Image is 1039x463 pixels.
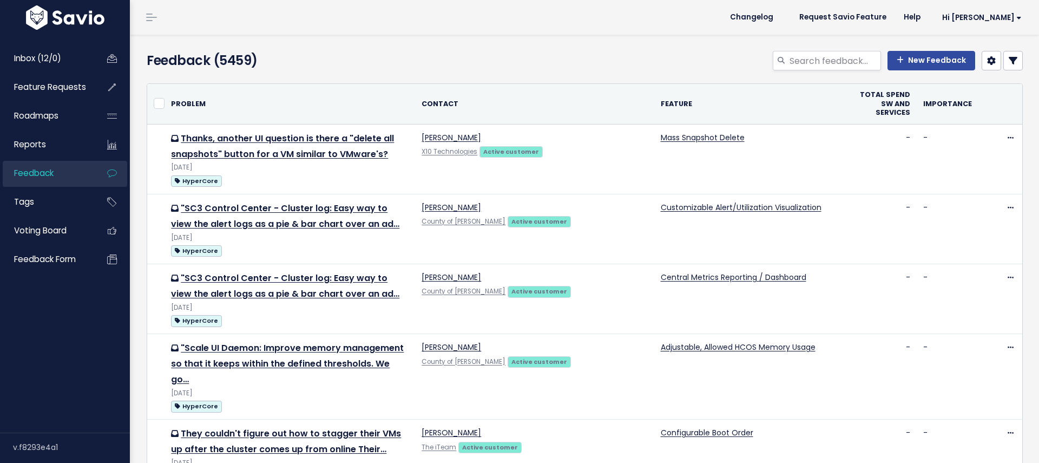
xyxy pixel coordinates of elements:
[171,272,399,300] a: "SC3 Control Center - Cluster log: Easy way to view the alert logs as a pie & bar chart over an ad…
[917,194,978,264] td: -
[14,196,34,207] span: Tags
[3,46,90,71] a: Inbox (12/0)
[661,202,821,213] a: Customizable Alert/Utilization Visualization
[3,75,90,100] a: Feature Requests
[171,175,221,187] span: HyperCore
[171,401,221,412] span: HyperCore
[458,441,521,452] a: Active customer
[917,84,978,124] th: Importance
[415,84,654,124] th: Contact
[661,427,753,438] a: Configurable Boot Order
[788,51,881,70] input: Search feedback...
[661,342,816,353] a: Adjustable, Allowed HCOS Memory Usage
[422,147,477,156] a: X10 Technologies
[171,202,399,230] a: "SC3 Control Center - Cluster log: Easy way to view the alert logs as a pie & bar chart over an ad…
[3,247,90,272] a: Feedback form
[171,302,409,314] div: [DATE]
[171,315,221,327] span: HyperCore
[942,14,1022,22] span: Hi [PERSON_NAME]
[845,194,917,264] td: -
[171,244,221,257] a: HyperCore
[479,146,542,156] a: Active customer
[422,217,505,226] a: County of [PERSON_NAME]
[929,9,1030,26] a: Hi [PERSON_NAME]
[171,245,221,257] span: HyperCore
[508,356,570,367] a: Active customer
[171,174,221,187] a: HyperCore
[3,218,90,243] a: Voting Board
[171,388,409,399] div: [DATE]
[3,190,90,214] a: Tags
[845,334,917,420] td: -
[171,232,409,244] div: [DATE]
[422,272,481,283] a: [PERSON_NAME]
[171,342,404,386] a: "Scale UI Daemon: Improve memory management so that it keeps within the defined thresholds. We go…
[422,443,456,452] a: The iTeam
[23,5,107,30] img: logo-white.9d6f32f41409.svg
[917,264,978,334] td: -
[730,14,773,21] span: Changelog
[14,253,76,265] span: Feedback form
[917,334,978,420] td: -
[422,132,481,143] a: [PERSON_NAME]
[171,162,409,173] div: [DATE]
[171,399,221,413] a: HyperCore
[845,84,917,124] th: Total Spend SW and Services
[917,124,978,194] td: -
[422,287,505,296] a: County of [PERSON_NAME]
[508,285,570,296] a: Active customer
[895,9,929,25] a: Help
[14,225,67,236] span: Voting Board
[511,287,567,296] strong: Active customer
[462,443,518,452] strong: Active customer
[147,51,428,70] h4: Feedback (5459)
[422,357,505,366] a: County of [PERSON_NAME]
[14,81,86,93] span: Feature Requests
[3,132,90,157] a: Reports
[791,9,895,25] a: Request Savio Feature
[511,217,567,226] strong: Active customer
[13,433,130,461] div: v.f8293e4a1
[14,53,61,64] span: Inbox (12/0)
[422,427,481,438] a: [PERSON_NAME]
[171,314,221,327] a: HyperCore
[171,132,394,160] a: Thanks, another UI question is there a "delete all snapshots" button for a VM similar to VMware's?
[483,147,539,156] strong: Active customer
[14,167,54,179] span: Feedback
[14,110,58,121] span: Roadmaps
[3,103,90,128] a: Roadmaps
[661,272,806,283] a: Central Metrics Reporting / Dashboard
[508,216,570,226] a: Active customer
[171,427,401,455] a: They couldn't figure out how to stagger their VMs up after the cluster comes up from online Their…
[887,51,975,70] a: New Feedback
[845,264,917,334] td: -
[3,161,90,186] a: Feedback
[422,202,481,213] a: [PERSON_NAME]
[661,132,745,143] a: Mass Snapshot Delete
[654,84,845,124] th: Feature
[165,84,415,124] th: Problem
[422,342,481,353] a: [PERSON_NAME]
[14,139,46,150] span: Reports
[511,357,567,366] strong: Active customer
[845,124,917,194] td: -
